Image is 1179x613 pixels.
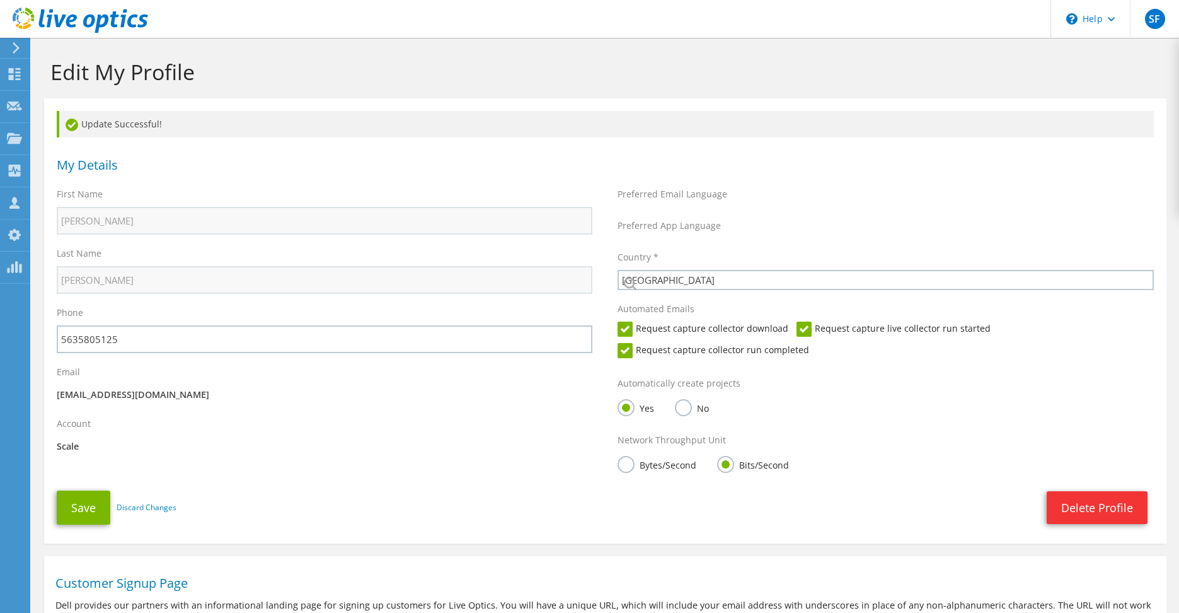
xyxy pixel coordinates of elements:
[618,434,726,447] label: Network Throughput Unit
[57,491,110,525] button: Save
[1047,491,1147,524] a: Delete Profile
[618,303,694,315] label: Automated Emails
[57,388,592,402] p: [EMAIL_ADDRESS][DOMAIN_NAME]
[618,322,788,337] label: Request capture collector download
[618,456,696,472] label: Bytes/Second
[57,247,101,260] label: Last Name
[618,188,727,201] label: Preferred Email Language
[57,306,83,319] label: Phone
[117,501,176,515] a: Discard Changes
[50,59,1154,85] h1: Edit My Profile
[797,322,991,337] label: Request capture live collector run started
[675,399,709,415] label: No
[618,377,740,390] label: Automatically create projects
[1066,13,1078,25] svg: \n
[618,219,721,232] label: Preferred App Language
[618,343,809,358] label: Request capture collector run completed
[57,111,1154,137] div: Update Successful!
[57,188,103,201] label: First Name
[618,251,659,264] label: Country *
[57,417,91,430] label: Account
[57,366,80,378] label: Email
[717,456,789,472] label: Bits/Second
[55,577,1149,590] h1: Customer Signup Page
[618,399,654,415] label: Yes
[1145,9,1165,29] span: SF
[57,440,592,453] p: Scale
[57,159,1147,172] h1: My Details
